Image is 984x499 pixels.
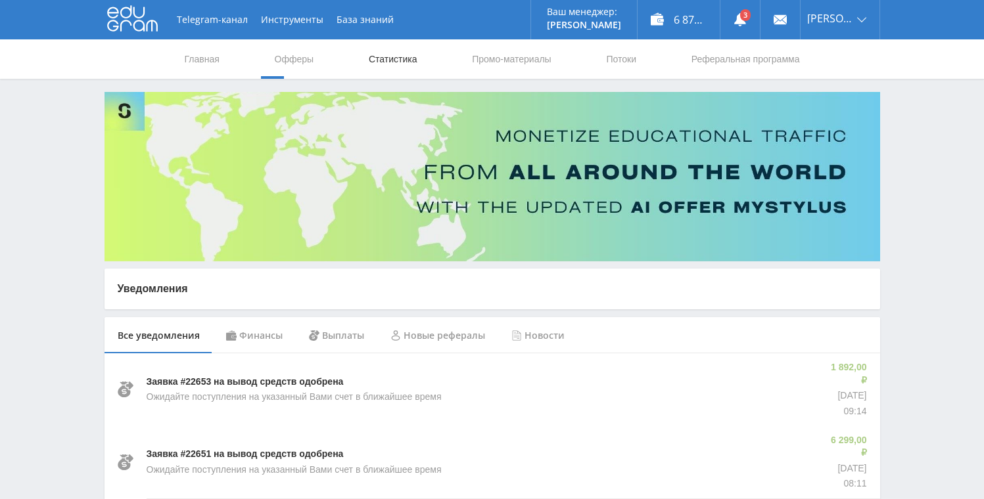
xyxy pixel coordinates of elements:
div: Все уведомления [105,317,213,354]
p: [PERSON_NAME] [547,20,621,30]
a: Главная [183,39,221,79]
a: Промо-материалы [471,39,552,79]
a: Потоки [605,39,638,79]
div: Финансы [213,317,296,354]
p: Уведомления [118,282,867,296]
p: Ожидайте поступления на указанный Вами счет в ближайшее время [147,464,442,477]
p: 08:11 [828,477,866,490]
img: Banner [105,92,880,261]
p: 09:14 [828,405,866,418]
p: Заявка #22653 на вывод средств одобрена [147,376,344,389]
a: Реферальная программа [690,39,801,79]
p: 1 892,00 ₽ [828,361,866,387]
p: [DATE] [828,462,866,475]
p: 6 299,00 ₽ [828,434,866,460]
a: Офферы [273,39,316,79]
p: Ожидайте поступления на указанный Вами счет в ближайшее время [147,391,442,404]
p: Заявка #22651 на вывод средств одобрена [147,448,344,461]
span: [PERSON_NAME] [807,13,853,24]
div: Новости [498,317,578,354]
p: Ваш менеджер: [547,7,621,17]
a: Статистика [367,39,419,79]
p: [DATE] [828,389,866,402]
div: Выплаты [296,317,377,354]
div: Новые рефералы [377,317,498,354]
